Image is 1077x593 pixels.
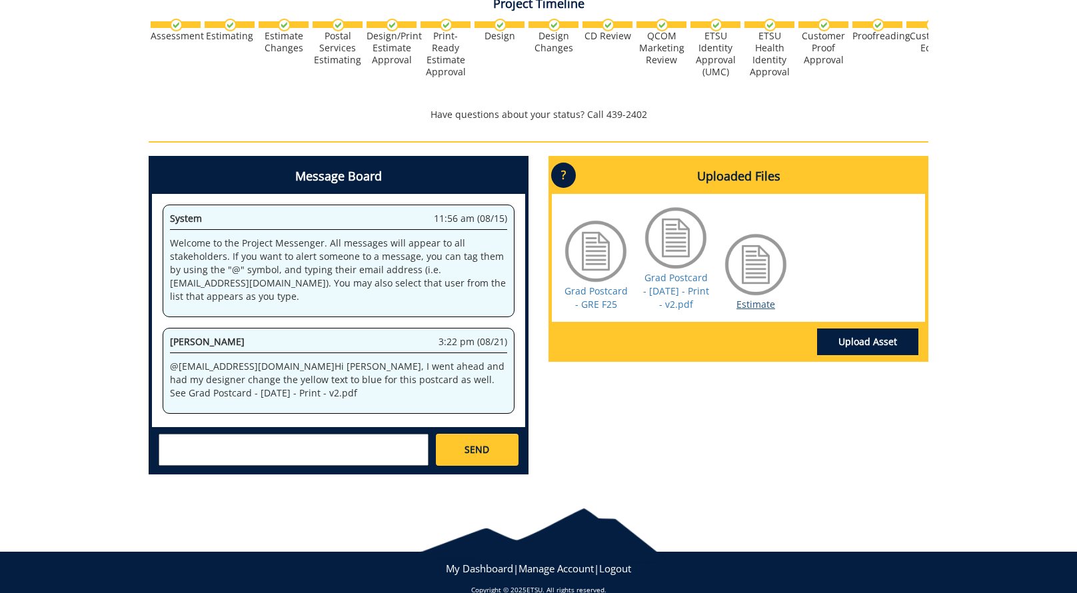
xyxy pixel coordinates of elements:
img: checkmark [170,19,183,31]
div: Estimate Changes [259,30,309,54]
p: Have questions about your status? Call 439-2402 [149,108,928,121]
div: ETSU Health Identity Approval [744,30,794,78]
h4: Uploaded Files [552,159,925,194]
img: checkmark [440,19,453,31]
a: SEND [436,434,519,466]
a: Grad Postcard - [DATE] - Print - v2.pdf [643,271,709,310]
div: Design Changes [529,30,578,54]
img: checkmark [602,19,614,31]
h4: Message Board [152,159,525,194]
span: System [170,212,202,225]
div: ETSU Identity Approval (UMC) [690,30,740,78]
img: checkmark [818,19,830,31]
span: 3:22 pm (08/21) [439,335,507,348]
img: checkmark [548,19,560,31]
img: checkmark [764,19,776,31]
div: Postal Services Estimating [313,30,363,66]
div: Proofreading [852,30,902,42]
span: 11:56 am (08/15) [434,212,507,225]
textarea: messageToSend [159,434,429,466]
span: [PERSON_NAME] [170,335,245,348]
a: Grad Postcard - GRE F25 [564,285,628,310]
div: Estimating [205,30,255,42]
a: Logout [599,562,631,575]
p: Welcome to the Project Messenger. All messages will appear to all stakeholders. If you want to al... [170,237,507,303]
div: Customer Edits [906,30,956,54]
img: checkmark [872,19,884,31]
p: ? [551,163,576,188]
p: @ [EMAIL_ADDRESS][DOMAIN_NAME] Hi [PERSON_NAME], I went ahead and had my designer change the yell... [170,360,507,400]
img: checkmark [278,19,291,31]
span: SEND [465,443,489,456]
div: CD Review [582,30,632,42]
img: checkmark [656,19,668,31]
img: checkmark [224,19,237,31]
div: Design/Print Estimate Approval [367,30,417,66]
img: checkmark [926,19,938,31]
div: Customer Proof Approval [798,30,848,66]
img: checkmark [386,19,399,31]
img: checkmark [710,19,722,31]
a: Estimate [736,298,775,310]
a: Upload Asset [817,328,918,355]
div: Print-Ready Estimate Approval [421,30,471,78]
div: QCOM Marketing Review [636,30,686,66]
img: checkmark [332,19,345,31]
a: My Dashboard [446,562,513,575]
a: Manage Account [519,562,594,575]
div: Assessment [151,30,201,42]
img: checkmark [494,19,507,31]
div: Design [475,30,525,42]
